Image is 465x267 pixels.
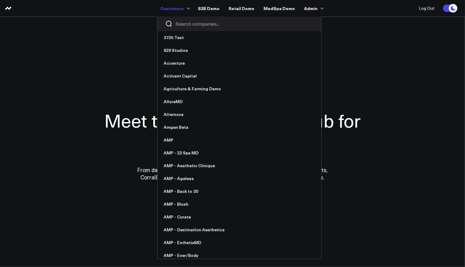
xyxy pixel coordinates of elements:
input: Search companies input [176,20,314,27]
a: Admin [304,3,323,14]
a: AMP - EsthetixMD [158,236,321,249]
button: Search companies button [165,20,173,27]
a: AMP - Back to 30 [158,185,321,198]
h1: Meet the all-in-one data hub for ambitious teams [83,109,382,154]
a: Retail Demo [229,3,254,14]
a: AMP - Ever/Body [158,249,321,262]
a: Alternova [158,108,321,121]
a: Agriculture & Farming Demo [158,82,321,95]
a: AlluraMD [158,95,321,108]
a: Customers [160,3,189,14]
a: AMP - Ageless [158,172,321,185]
a: AMP - Destination Aesthetics [158,223,321,236]
a: AMP - Curate [158,211,321,223]
a: Activant Capital [158,70,321,82]
a: Accenture [158,57,321,70]
p: From data cleansing and integration to personalized dashboards and insights, CorralData automates... [124,166,341,181]
a: 3725 Test [158,31,321,44]
a: MedSpa Demo [263,3,295,14]
a: Amgen Beta [158,121,321,134]
a: AMP [158,134,321,146]
a: 829 Studios [158,44,321,57]
a: AMP - Aesthetic Clinique [158,159,321,172]
a: AMP - Blush [158,198,321,211]
a: B2B Demo [198,3,220,14]
a: AMP - 22 Spa MD [158,146,321,159]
